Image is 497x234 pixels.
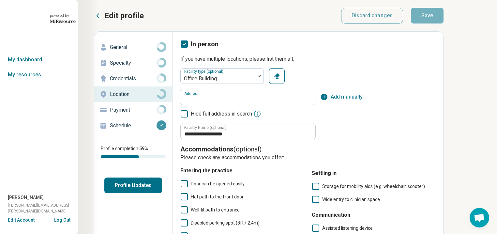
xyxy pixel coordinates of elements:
span: Well-lit path to entrance [191,207,240,212]
span: Storage for mobility aids (e.g. wheelchair, scooter) [322,184,425,189]
a: Credentials [94,71,172,86]
span: [PERSON_NAME] [8,194,44,201]
button: Log Out [54,217,70,222]
span: Add manually [331,93,363,101]
button: Save [411,8,444,23]
button: Edit profile [94,10,144,21]
a: Specialty [94,55,172,71]
div: Open chat [470,208,489,227]
p: Schedule [110,122,157,130]
span: Door can be opened easily [191,181,245,186]
label: Address [184,92,200,96]
p: If you have multiple locations, please list them all. [180,55,435,63]
p: Please check any accommodations you offer: [180,154,435,162]
span: [PERSON_NAME][EMAIL_ADDRESS][PERSON_NAME][DOMAIN_NAME] [8,202,78,214]
span: 59 % [139,146,148,151]
h4: Entering the practice [180,167,304,175]
button: Edit Account [8,217,35,224]
a: General [94,39,172,55]
span: Wide entry to clinician space [322,197,380,202]
p: Edit profile [104,10,144,21]
a: Location [94,86,172,102]
button: Profile Updated [104,178,162,193]
p: General [110,43,157,51]
div: Profile completion [101,155,166,158]
label: Facility Name (optional) [184,126,227,130]
span: In person [191,40,218,48]
a: Geode Healthpowered by [3,10,76,26]
img: Geode Health [3,10,42,26]
a: Payment [94,102,172,118]
div: Profile completion: [94,141,172,162]
button: Discard changes [341,8,403,23]
button: Add manually [320,93,363,101]
span: Disabled parking spot (8ft / 2.4m) [191,220,260,226]
p: Credentials [110,75,157,83]
span: Accommodations [180,145,233,153]
div: powered by [50,13,76,19]
a: Schedule [94,118,172,133]
label: Facility type (optional) [184,69,225,74]
span: Hide full address in search [191,110,252,118]
p: Specialty [110,59,157,67]
p: Payment [110,106,157,114]
span: Flat path to the front door [191,194,244,199]
h4: Communication [312,211,435,219]
h4: Settling in [312,169,435,177]
p: (optional) [180,145,435,154]
p: Location [110,90,157,98]
span: Assisted listening device [322,226,373,231]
